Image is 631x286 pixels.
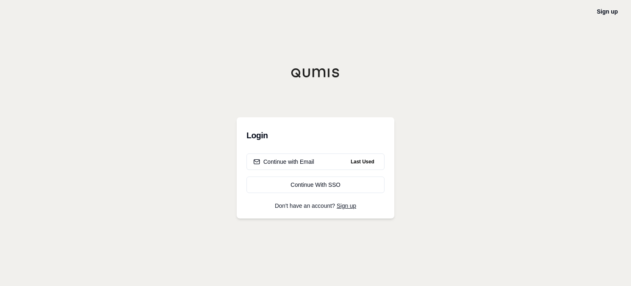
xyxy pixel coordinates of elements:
[246,203,385,209] p: Don't have an account?
[291,68,340,78] img: Qumis
[348,157,378,167] span: Last Used
[597,8,618,15] a: Sign up
[246,127,385,144] h3: Login
[246,177,385,193] a: Continue With SSO
[253,158,314,166] div: Continue with Email
[253,181,378,189] div: Continue With SSO
[246,153,385,170] button: Continue with EmailLast Used
[337,202,356,209] a: Sign up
